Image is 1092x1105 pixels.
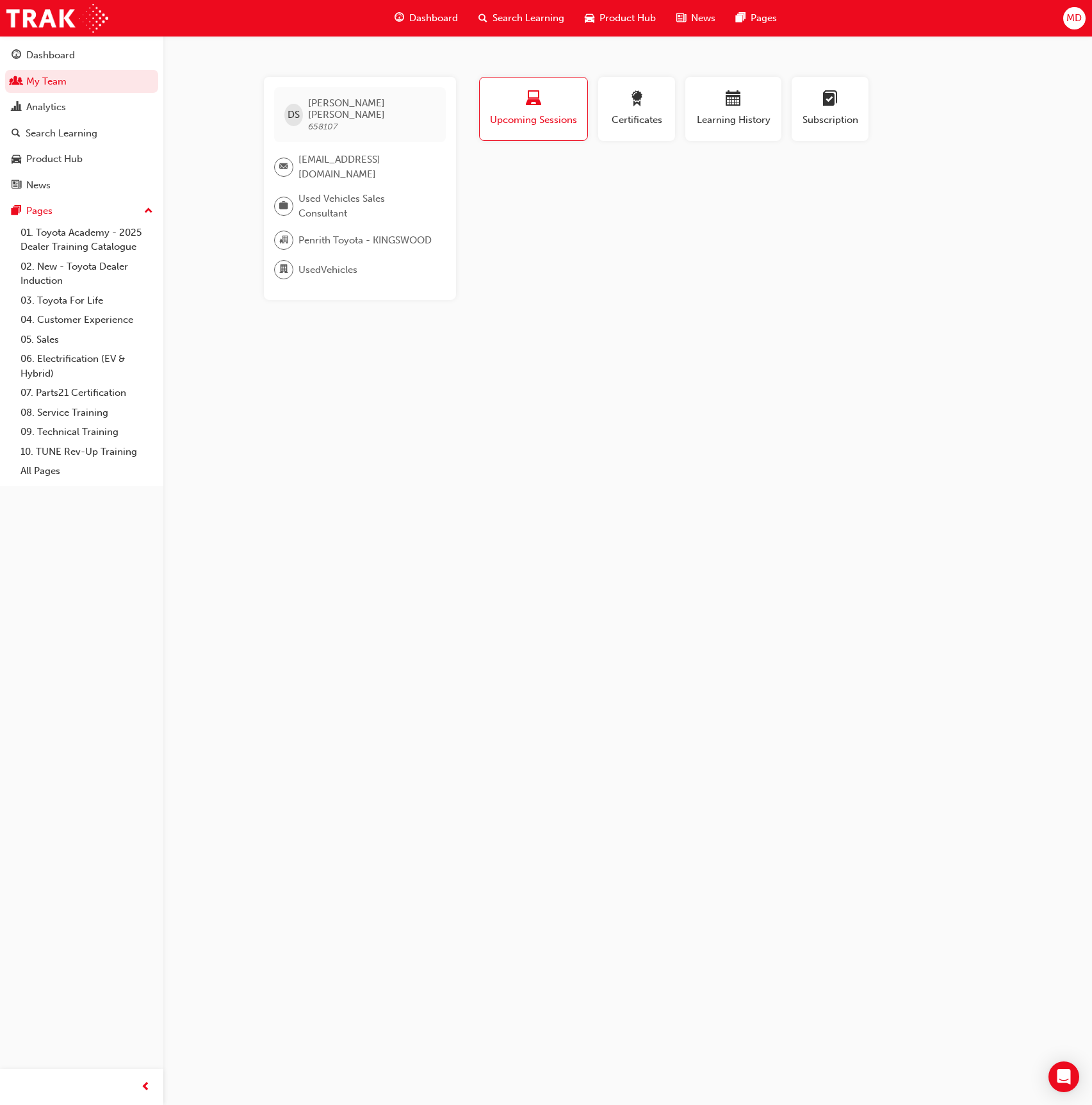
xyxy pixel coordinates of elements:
div: News [26,178,51,193]
a: 06. Electrification (EV & Hybrid) [15,349,158,383]
span: prev-icon [141,1079,151,1095]
a: 03. Toyota For Life [15,291,158,311]
span: search-icon [12,128,20,140]
a: car-iconProduct Hub [575,5,666,31]
a: 09. Technical Training [15,422,158,442]
span: up-icon [144,203,153,220]
a: 10. TUNE Rev-Up Training [15,442,158,462]
a: Dashboard [5,44,158,67]
span: award-icon [629,91,644,108]
span: people-icon [12,76,21,88]
span: [PERSON_NAME] [PERSON_NAME] [308,97,436,120]
span: Dashboard [409,11,458,26]
span: chart-icon [12,102,21,113]
a: Analytics [5,95,158,119]
span: calendar-icon [726,91,741,108]
span: email-icon [279,159,288,176]
a: 08. Service Training [15,403,158,423]
span: DS [288,108,300,122]
a: news-iconNews [666,5,726,31]
span: search-icon [478,10,487,26]
span: learningplan-icon [822,91,838,108]
span: pages-icon [12,206,21,217]
span: 658107 [308,121,338,132]
span: Upcoming Sessions [489,113,578,127]
button: Certificates [598,77,675,141]
a: 04. Customer Experience [15,310,158,330]
div: Dashboard [26,48,75,63]
span: Product Hub [599,11,656,26]
span: pages-icon [736,10,746,26]
span: Learning History [695,113,772,127]
span: UsedVehicles [298,263,357,277]
div: Open Intercom Messenger [1048,1061,1079,1092]
a: 02. New - Toyota Dealer Induction [15,257,158,291]
span: [EMAIL_ADDRESS][DOMAIN_NAME] [298,152,436,181]
span: car-icon [12,154,21,165]
span: Pages [751,11,777,26]
div: Pages [26,204,53,218]
span: MD [1066,11,1082,26]
a: Search Learning [5,122,158,145]
button: Upcoming Sessions [479,77,588,141]
a: All Pages [15,461,158,481]
span: Subscription [801,113,859,127]
div: Analytics [26,100,66,115]
a: 07. Parts21 Certification [15,383,158,403]
a: 05. Sales [15,330,158,350]
span: Search Learning [493,11,564,26]
span: laptop-icon [526,91,541,108]
button: Pages [5,199,158,223]
span: News [691,11,715,26]
span: organisation-icon [279,232,288,249]
span: news-icon [676,10,686,26]
a: News [5,174,158,197]
span: news-icon [12,180,21,192]
a: search-iconSearch Learning [468,5,575,31]
button: MD [1063,7,1086,29]
span: Penrith Toyota - KINGSWOOD [298,233,432,248]
div: Search Learning [26,126,97,141]
span: briefcase-icon [279,198,288,215]
a: Product Hub [5,147,158,171]
button: Subscription [792,77,868,141]
span: Certificates [608,113,665,127]
a: guage-iconDashboard [384,5,468,31]
a: My Team [5,70,158,94]
span: guage-icon [12,50,21,61]
span: car-icon [585,10,594,26]
a: pages-iconPages [726,5,787,31]
span: Used Vehicles Sales Consultant [298,192,436,220]
img: Trak [6,4,108,33]
span: department-icon [279,261,288,278]
span: guage-icon [395,10,404,26]
button: Learning History [685,77,781,141]
a: 01. Toyota Academy - 2025 Dealer Training Catalogue [15,223,158,257]
div: Product Hub [26,152,83,167]
button: DashboardMy TeamAnalyticsSearch LearningProduct HubNews [5,41,158,199]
